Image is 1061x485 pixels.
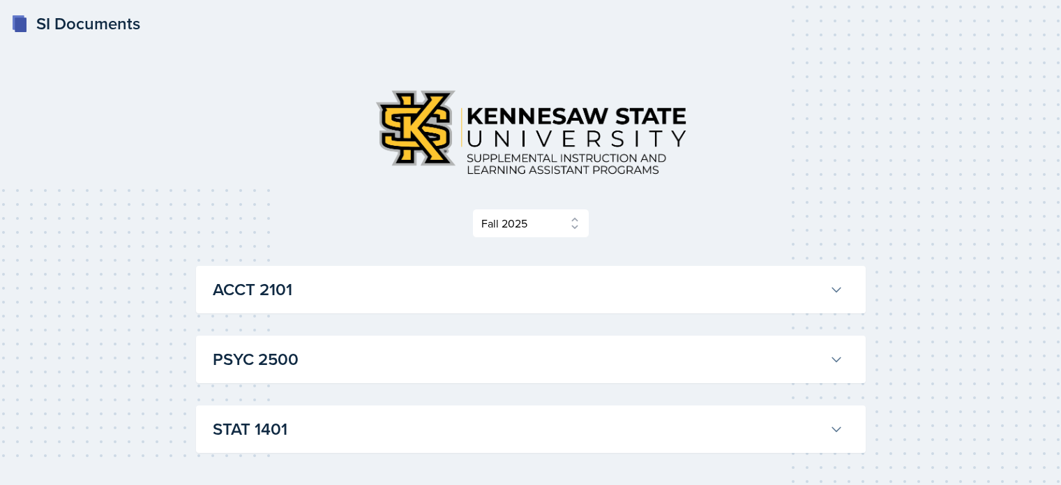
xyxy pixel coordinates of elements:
button: ACCT 2101 [210,274,846,305]
a: SI Documents [11,11,140,36]
h3: STAT 1401 [213,417,824,442]
button: STAT 1401 [210,414,846,445]
h3: PSYC 2500 [213,347,824,372]
img: Kennesaw State University [363,78,698,186]
h3: ACCT 2101 [213,277,824,302]
button: PSYC 2500 [210,344,846,375]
